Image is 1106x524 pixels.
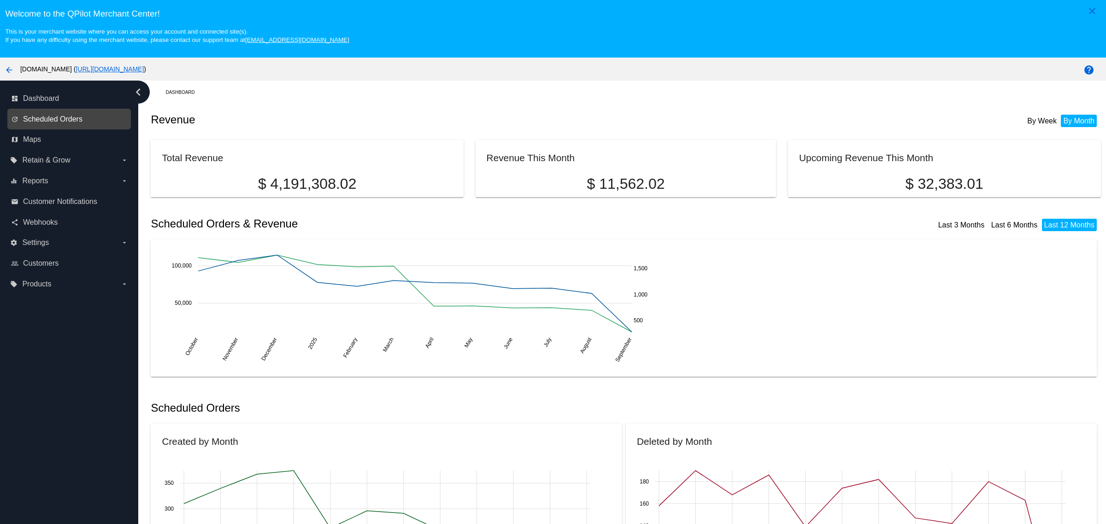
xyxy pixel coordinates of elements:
a: Last 3 Months [938,221,985,229]
i: arrow_drop_down [121,177,128,185]
text: April [424,337,435,349]
li: By Month [1061,115,1097,127]
p: $ 32,383.01 [799,175,1089,192]
p: $ 11,562.02 [487,175,765,192]
text: November [221,337,240,362]
h2: Created by Month [162,436,238,447]
a: people_outline Customers [11,256,128,271]
text: October [184,337,200,357]
a: email Customer Notifications [11,194,128,209]
h2: Scheduled Orders & Revenue [151,217,626,230]
text: 300 [165,506,174,512]
span: Dashboard [23,94,59,103]
h2: Revenue This Month [487,152,575,163]
a: Dashboard [165,85,203,99]
text: 1,500 [634,265,647,272]
a: dashboard Dashboard [11,91,128,106]
span: Settings [22,239,49,247]
a: [URL][DOMAIN_NAME] [76,65,144,73]
text: June [502,336,514,350]
a: Last 6 Months [991,221,1038,229]
a: [EMAIL_ADDRESS][DOMAIN_NAME] [245,36,349,43]
text: May [463,337,474,349]
span: [DOMAIN_NAME] ( ) [20,65,146,73]
text: 1,000 [634,291,647,298]
span: Scheduled Orders [23,115,82,123]
a: Last 12 Months [1044,221,1094,229]
text: March [382,337,395,353]
span: Customer Notifications [23,198,97,206]
text: August [579,336,593,355]
i: local_offer [10,157,18,164]
mat-icon: help [1083,64,1094,76]
span: Webhooks [23,218,58,227]
text: July [542,337,553,348]
h3: Welcome to the QPilot Merchant Center! [5,9,1100,19]
span: Reports [22,177,48,185]
span: Maps [23,135,41,144]
h2: Deleted by Month [637,436,712,447]
text: 2025 [307,336,319,350]
text: 100,000 [172,262,192,269]
i: share [11,219,18,226]
i: dashboard [11,95,18,102]
text: December [260,337,279,362]
i: email [11,198,18,205]
i: people_outline [11,260,18,267]
i: chevron_left [131,85,146,99]
a: update Scheduled Orders [11,112,128,127]
i: update [11,116,18,123]
span: Products [22,280,51,288]
p: $ 4,191,308.02 [162,175,452,192]
span: Customers [23,259,59,268]
i: arrow_drop_down [121,157,128,164]
i: map [11,136,18,143]
h2: Revenue [151,113,626,126]
text: February [342,337,359,359]
a: share Webhooks [11,215,128,230]
i: settings [10,239,18,246]
i: arrow_drop_down [121,239,128,246]
span: Retain & Grow [22,156,70,164]
text: 180 [640,478,649,485]
small: This is your merchant website where you can access your account and connected site(s). If you hav... [5,28,349,43]
mat-icon: arrow_back [4,64,15,76]
h2: Total Revenue [162,152,223,163]
i: arrow_drop_down [121,280,128,288]
h2: Upcoming Revenue This Month [799,152,933,163]
text: 160 [640,501,649,507]
text: 500 [634,317,643,324]
i: local_offer [10,280,18,288]
text: 350 [165,480,174,486]
i: equalizer [10,177,18,185]
text: 50,000 [175,300,192,306]
text: September [614,337,633,363]
li: By Week [1025,115,1059,127]
h2: Scheduled Orders [151,402,626,414]
a: map Maps [11,132,128,147]
mat-icon: close [1087,6,1098,17]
